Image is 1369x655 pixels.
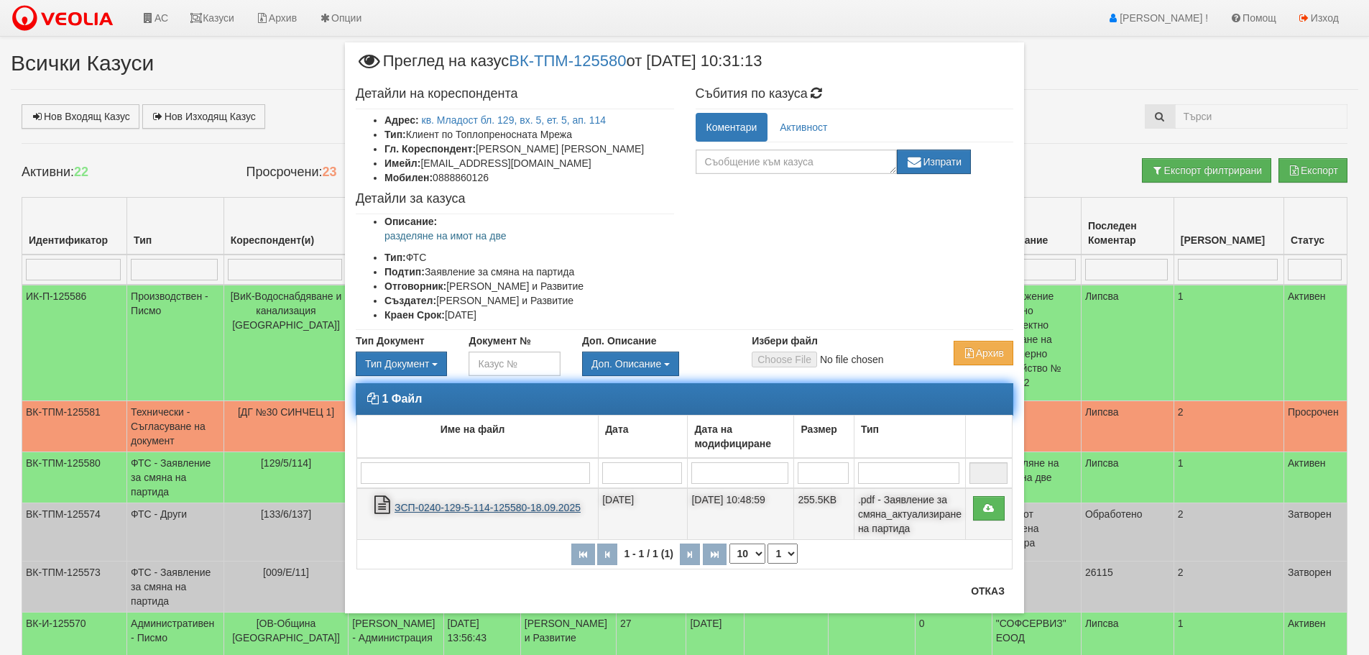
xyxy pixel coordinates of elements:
[954,341,1013,365] button: Архив
[384,129,406,140] b: Тип:
[696,87,1014,101] h4: Събития по казуса
[356,352,447,376] div: Двоен клик, за изчистване на избраната стойност.
[384,308,674,322] li: [DATE]
[356,192,674,206] h4: Детайли за казуса
[384,114,419,126] b: Адрес:
[769,113,838,142] a: Активност
[599,415,688,458] td: Дата: No sort applied, activate to apply an ascending sort
[384,266,425,278] b: Подтип:
[384,295,436,306] b: Създател:
[384,156,674,170] li: [EMAIL_ADDRESS][DOMAIN_NAME]
[620,548,676,559] span: 1 - 1 / 1 (1)
[356,87,674,101] h4: Детайли на кореспондента
[965,415,1012,458] td: : No sort applied, activate to apply an ascending sort
[854,415,965,458] td: Тип: No sort applied, activate to apply an ascending sort
[688,488,794,540] td: [DATE] 10:48:59
[582,352,679,376] button: Доп. Описание
[680,544,700,565] button: Следваща страница
[571,544,595,565] button: Първа страница
[384,142,674,156] li: [PERSON_NAME] [PERSON_NAME]
[384,143,476,155] b: Гл. Кореспондент:
[356,334,425,348] label: Тип Документ
[469,352,560,376] input: Казус №
[384,127,674,142] li: Клиент по Топлопреносната Мрежа
[729,544,765,564] select: Брой редове на страница
[696,113,768,142] a: Коментари
[382,393,422,405] strong: 1 Файл
[962,580,1013,603] button: Отказ
[395,502,581,513] a: ЗСП-0240-129-5-114-125580-18.09.2025
[384,279,674,293] li: [PERSON_NAME] и Развитие
[384,309,445,321] b: Краен Срок:
[384,250,674,265] li: ФТС
[441,423,505,435] b: Име на файл
[861,423,879,435] b: Тип
[384,252,406,263] b: Тип:
[384,172,433,183] b: Мобилен:
[384,265,674,279] li: Заявление за смяна на партида
[384,280,446,292] b: Отговорник:
[794,488,854,540] td: 255.5KB
[688,415,794,458] td: Дата на модифициране: No sort applied, activate to apply an ascending sort
[384,216,437,227] b: Описание:
[582,352,730,376] div: Двоен клик, за изчистване на избраната стойност.
[509,52,626,70] a: ВК-ТПМ-125580
[357,488,1013,540] tr: ЗСП-0240-129-5-114-125580-18.09.2025.pdf - Заявление за смяна_актуализиране на партида
[605,423,628,435] b: Дата
[384,229,674,243] p: разделяне на имот на две
[582,334,656,348] label: Доп. Описание
[703,544,727,565] button: Последна страница
[694,423,771,449] b: Дата на модифициране
[897,150,972,174] button: Изпрати
[356,53,762,80] span: Преглед на казус от [DATE] 10:31:13
[357,415,599,458] td: Име на файл: No sort applied, activate to apply an ascending sort
[591,358,661,370] span: Доп. Описание
[384,293,674,308] li: [PERSON_NAME] и Развитие
[794,415,854,458] td: Размер: No sort applied, activate to apply an ascending sort
[854,488,965,540] td: .pdf - Заявление за смяна_актуализиране на партида
[365,358,429,370] span: Тип Документ
[384,157,420,169] b: Имейл:
[801,423,836,435] b: Размер
[469,334,530,348] label: Документ №
[356,352,447,376] button: Тип Документ
[752,334,818,348] label: Избери файл
[768,544,798,564] select: Страница номер
[384,170,674,185] li: 0888860126
[422,114,607,126] a: кв. Младост бл. 129, вх. 5, ет. 5, ап. 114
[599,488,688,540] td: [DATE]
[597,544,617,565] button: Предишна страница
